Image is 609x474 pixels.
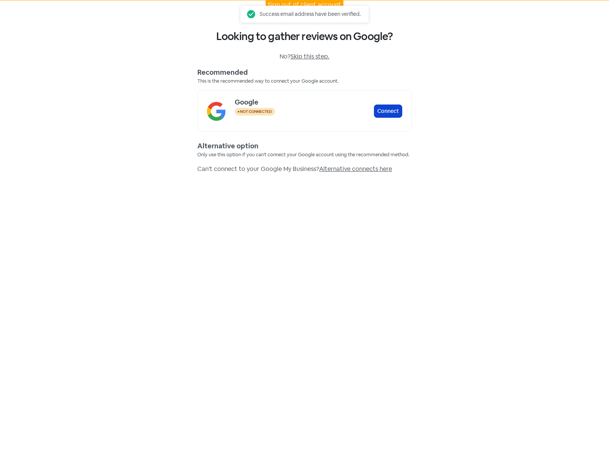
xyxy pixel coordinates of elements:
[197,52,412,61] p: No?
[235,97,374,107] div: Google
[291,52,329,60] span: Skip this step.
[197,77,412,85] p: This is the recommended way to connect your Google account.
[268,1,341,9] a: Sign out of client account
[374,105,402,118] button: Connect
[197,141,412,151] div: Alternative option
[240,109,272,114] span: Not connected
[197,165,412,174] div: Can't connect to your Google My Business?
[197,30,412,43] h1: Looking to gather reviews on Google?
[260,10,361,18] div: Success email address have been verified.
[197,151,412,159] p: Only use this option if you can't connect your Google account using the recommended method.
[197,67,412,77] div: Recommended
[319,165,392,173] span: Alternative connects here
